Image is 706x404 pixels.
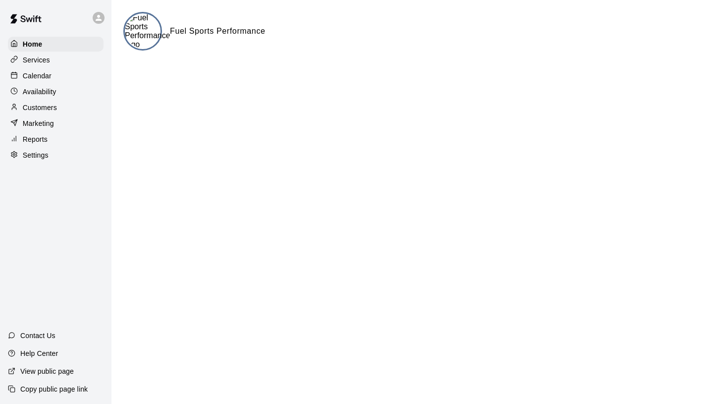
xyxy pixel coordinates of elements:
a: Reports [8,132,104,147]
p: Copy public page link [20,384,88,394]
img: Fuel Sports Performance logo [125,13,170,49]
p: Help Center [20,348,58,358]
p: Calendar [23,71,52,81]
p: Services [23,55,50,65]
a: Settings [8,148,104,163]
p: Availability [23,87,56,97]
p: Customers [23,103,57,113]
a: Customers [8,100,104,115]
p: View public page [20,366,74,376]
a: Marketing [8,116,104,131]
h6: Fuel Sports Performance [170,25,266,38]
p: Settings [23,150,49,160]
p: Reports [23,134,48,144]
p: Home [23,39,43,49]
a: Availability [8,84,104,99]
a: Services [8,53,104,67]
p: Contact Us [20,331,55,341]
a: Calendar [8,68,104,83]
a: Home [8,37,104,52]
p: Marketing [23,118,54,128]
